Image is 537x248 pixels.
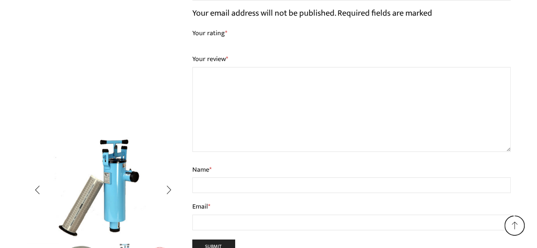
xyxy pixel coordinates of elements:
[192,164,511,176] label: Name
[192,6,432,20] span: Your email address will not be published. Required fields are marked
[27,179,48,201] div: Previous slide
[192,201,511,212] label: Email
[192,54,511,65] label: Your review
[26,137,179,239] div: 3 / 10
[158,179,179,201] div: Next slide
[192,28,511,38] label: Your rating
